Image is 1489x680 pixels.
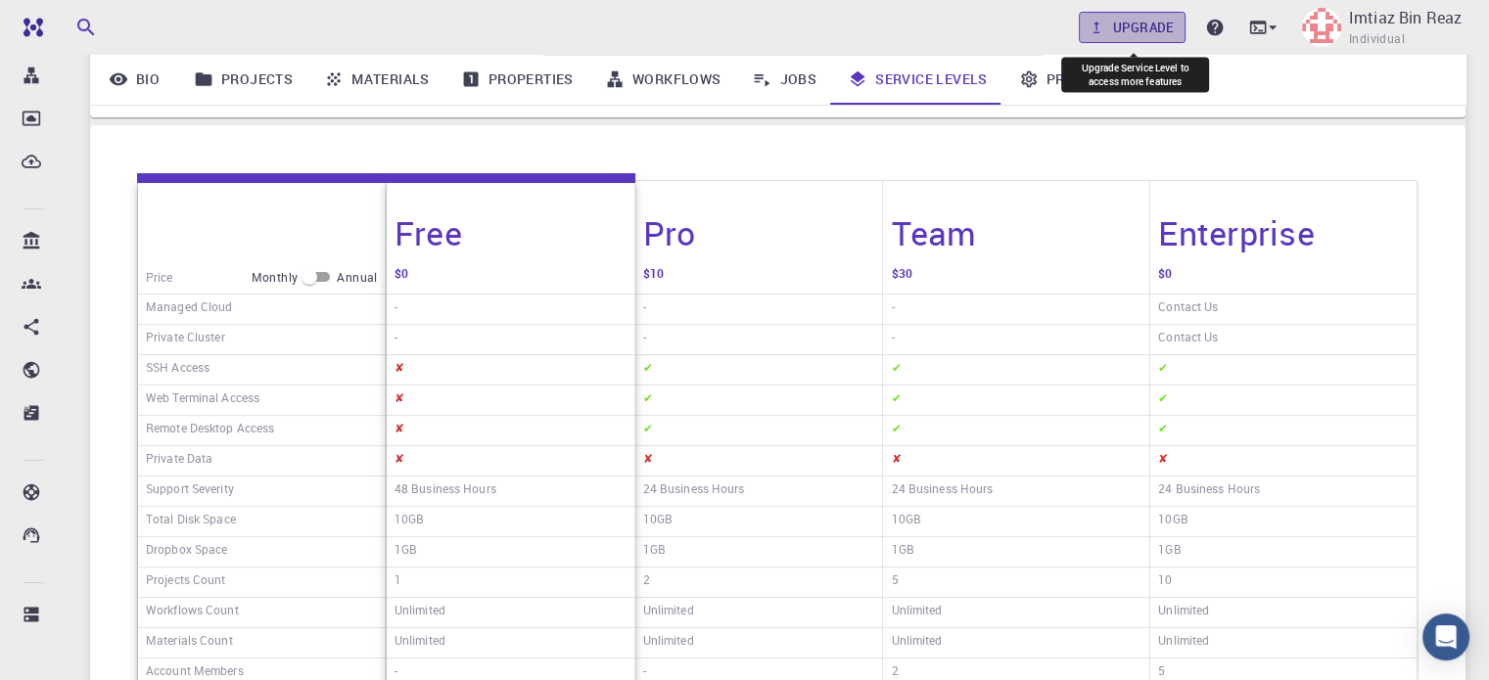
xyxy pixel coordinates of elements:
h6: 10GB [1158,509,1187,534]
h6: Support Severity [146,478,234,504]
h6: Unlimited [643,600,694,625]
h6: - [643,327,646,352]
span: Monthly [252,268,299,288]
img: logo [16,18,43,37]
h6: SSH Access [146,357,209,383]
h6: Contact Us [1158,327,1218,352]
p: Imtiaz Bin Reaz [1349,6,1462,29]
h6: Private Cluster [146,327,225,352]
a: Workflows [589,54,737,105]
h6: 10GB [891,509,920,534]
h6: - [643,296,646,322]
a: Upgrade [1079,12,1186,43]
h6: ✔ [643,357,653,383]
h6: 1GB [1158,539,1181,565]
h6: 10GB [395,509,424,534]
h6: Price [146,267,173,288]
h6: 48 Business Hours [395,478,496,504]
h6: Materials Count [146,630,233,656]
h6: $0 [395,263,408,292]
h6: ✘ [395,448,404,474]
h6: Managed Cloud [146,296,232,322]
h6: ✔ [1158,387,1168,413]
h6: 2 [643,569,650,595]
span: Support [39,14,110,31]
h6: 1GB [395,539,417,565]
a: Service Levels [832,54,1003,105]
h6: ✘ [643,448,653,474]
h6: Total Disk Space [146,509,236,534]
h6: - [395,296,397,322]
img: Imtiaz Bin Reaz [1302,8,1341,47]
h6: - [891,327,894,352]
h6: $10 [643,263,664,292]
span: Annual [337,268,377,288]
h6: ✘ [395,418,404,443]
h6: Unlimited [891,630,942,656]
h6: 24 Business Hours [1158,478,1260,504]
h6: ✔ [891,357,901,383]
h6: - [395,327,397,352]
h6: Unlimited [395,600,445,625]
h6: 1GB [643,539,666,565]
h6: ✔ [643,387,653,413]
a: Properties [445,54,589,105]
h6: Unlimited [891,600,942,625]
a: Bio [90,54,178,105]
h6: Unlimited [395,630,445,656]
h6: Remote Desktop Access [146,418,274,443]
h6: ✔ [891,387,901,413]
h6: ✔ [1158,357,1168,383]
h6: - [891,296,894,322]
h6: Private Data [146,448,212,474]
a: Preferences [1003,54,1159,105]
h6: 24 Business Hours [643,478,745,504]
h6: Unlimited [1158,630,1209,656]
h6: Contact Us [1158,296,1218,322]
h6: 24 Business Hours [891,478,993,504]
div: Open Intercom Messenger [1422,613,1469,660]
h6: Unlimited [1158,600,1209,625]
h6: ✔ [1158,418,1168,443]
h6: Workflows Count [146,600,239,625]
h4: Team [891,212,976,253]
h4: Pro [643,212,696,253]
h6: ✘ [1158,448,1168,474]
h6: 1GB [891,539,913,565]
h4: Enterprise [1158,212,1315,253]
h6: Unlimited [643,630,694,656]
h6: ✔ [891,418,901,443]
h6: 5 [891,569,898,595]
span: Individual [1349,29,1405,49]
h6: ✘ [395,357,404,383]
h6: Web Terminal Access [146,387,259,413]
h6: ✔ [643,418,653,443]
h6: 10 [1158,569,1172,595]
h4: Free [395,212,462,253]
h6: ✘ [395,387,404,413]
h6: ✘ [891,448,901,474]
h6: $30 [891,263,911,292]
h6: $0 [1158,263,1172,292]
a: Materials [308,54,445,105]
a: Projects [178,54,308,105]
a: Jobs [736,54,832,105]
h6: 1 [395,569,401,595]
h6: 10GB [643,509,673,534]
h6: Dropbox Space [146,539,227,565]
h6: Projects Count [146,569,226,595]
